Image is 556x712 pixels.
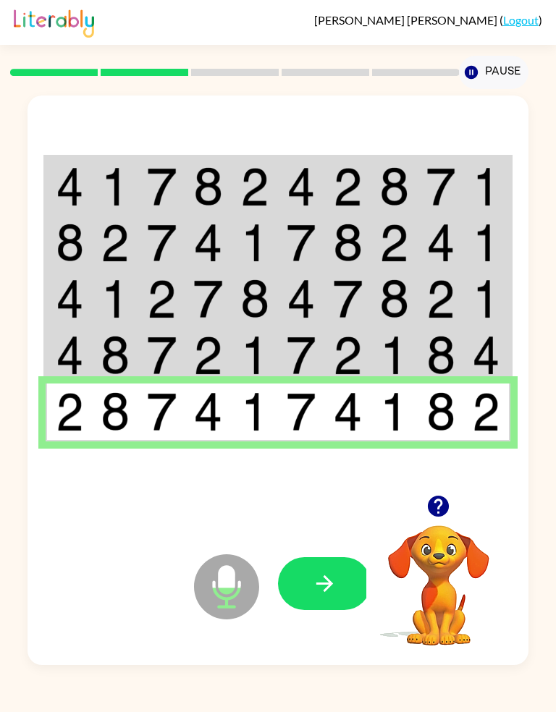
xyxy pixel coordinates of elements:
img: 4 [56,336,84,375]
img: 8 [379,167,409,206]
img: 2 [101,224,130,263]
img: 7 [193,279,223,318]
img: 2 [56,392,84,431]
img: 4 [56,167,84,206]
img: 1 [101,167,130,206]
img: 8 [426,392,456,431]
img: 7 [333,279,363,318]
span: [PERSON_NAME] [PERSON_NAME] [314,13,500,27]
img: 7 [287,336,316,375]
img: 1 [379,336,409,375]
img: 4 [287,167,316,206]
img: 8 [379,279,409,318]
img: 4 [56,279,84,318]
img: 1 [379,392,409,431]
img: 8 [240,279,270,318]
img: 1 [240,336,270,375]
img: 2 [147,279,177,318]
img: 8 [333,224,363,263]
img: 7 [287,392,316,431]
img: 8 [101,392,130,431]
img: 4 [193,392,223,431]
img: 1 [472,279,500,318]
img: 4 [287,279,316,318]
img: 2 [240,167,270,206]
img: 7 [426,167,456,206]
img: 7 [147,167,177,206]
img: 7 [147,392,177,431]
img: 2 [193,336,223,375]
img: 2 [379,224,409,263]
img: 8 [426,336,456,375]
img: 7 [147,336,177,375]
img: 1 [240,224,270,263]
img: 1 [472,224,500,263]
img: 2 [426,279,456,318]
div: ( ) [314,13,542,27]
img: 8 [101,336,130,375]
img: 7 [287,224,316,263]
img: 7 [147,224,177,263]
button: Pause [459,56,528,89]
a: Logout [503,13,539,27]
img: 2 [333,336,363,375]
img: 1 [472,167,500,206]
img: 4 [333,392,363,431]
img: Literably [14,6,94,38]
img: 2 [472,392,500,431]
img: 4 [472,336,500,375]
img: 1 [101,279,130,318]
img: 4 [426,224,456,263]
img: 4 [193,224,223,263]
img: 8 [56,224,84,263]
img: 8 [193,167,223,206]
img: 2 [333,167,363,206]
video: Your browser must support playing .mp4 files to use Literably. Please try using another browser. [366,503,511,648]
img: 1 [240,392,270,431]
